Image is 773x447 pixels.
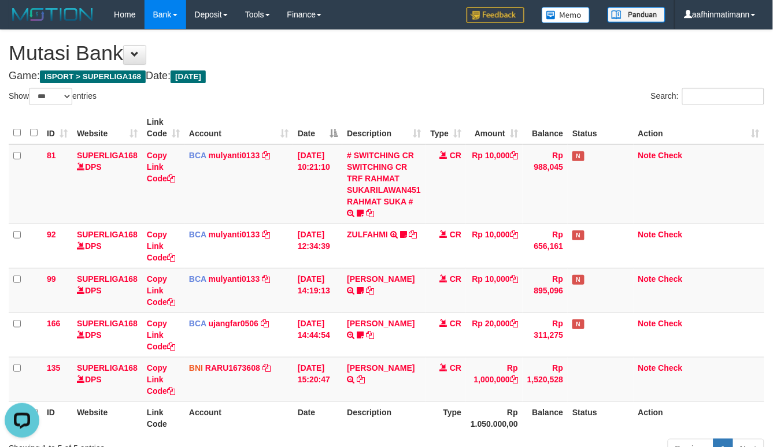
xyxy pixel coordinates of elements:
th: Status [568,111,633,144]
a: ZULFAHMI [347,230,388,239]
a: Copy Link Code [147,319,175,351]
span: Has Note [572,319,584,329]
span: BCA [189,319,206,328]
select: Showentries [29,88,72,105]
span: CR [450,151,461,160]
th: Balance [523,401,568,434]
a: Copy Rp 10,000 to clipboard [510,230,518,239]
a: Check [659,230,683,239]
span: Has Note [572,151,584,161]
th: Action [634,401,764,434]
a: Check [659,151,683,160]
td: [DATE] 14:19:13 [293,268,342,312]
a: SUPERLIGA168 [77,319,138,328]
a: Copy MUHAMMAD REZA to clipboard [366,286,374,295]
a: Copy RIZKY SYAHPUTRA to clipboard [357,375,365,384]
a: Copy Rp 1,000,000 to clipboard [510,375,518,384]
a: mulyanti0133 [209,151,260,160]
th: Description [342,401,426,434]
a: Copy Rp 20,000 to clipboard [510,319,518,328]
h1: Mutasi Bank [9,42,764,65]
a: SUPERLIGA168 [77,363,138,372]
span: BCA [189,151,206,160]
th: Type: activate to sort column ascending [426,111,466,144]
a: Copy Link Code [147,230,175,262]
span: BCA [189,230,206,239]
span: 135 [47,363,60,372]
th: Link Code [142,401,184,434]
a: # SWITCHING CR SWITCHING CR TRF RAHMAT SUKARILAWAN451 RAHMAT SUKA # [347,151,421,206]
td: Rp 10,000 [466,144,523,224]
th: Link Code: activate to sort column ascending [142,111,184,144]
span: ISPORT > SUPERLIGA168 [40,70,146,83]
a: mulyanti0133 [209,274,260,284]
a: ujangfar0506 [209,319,258,328]
td: [DATE] 10:21:10 [293,144,342,224]
a: SUPERLIGA168 [77,151,138,160]
td: Rp 10,000 [466,268,523,312]
td: Rp 1,000,000 [466,357,523,401]
th: Website: activate to sort column ascending [72,111,142,144]
label: Search: [651,88,764,105]
td: Rp 988,045 [523,144,568,224]
a: Check [659,274,683,284]
a: Copy Link Code [147,151,175,183]
span: CR [450,274,461,284]
th: Date [293,401,342,434]
a: Note [638,274,656,284]
button: Open LiveChat chat widget [5,5,39,39]
a: Copy mulyanti0133 to clipboard [262,274,270,284]
th: Amount: activate to sort column ascending [466,111,523,144]
th: Status [568,401,633,434]
th: ID: activate to sort column ascending [42,111,72,144]
td: Rp 1,520,528 [523,357,568,401]
a: Copy Rp 10,000 to clipboard [510,274,518,284]
a: SUPERLIGA168 [77,274,138,284]
a: [PERSON_NAME] [347,274,415,284]
td: DPS [72,223,142,268]
a: Copy mulyanti0133 to clipboard [262,230,270,239]
span: [DATE] [171,70,206,83]
img: Feedback.jpg [467,7,524,23]
a: Check [659,319,683,328]
a: [PERSON_NAME] [347,363,415,372]
td: Rp 895,096 [523,268,568,312]
span: BCA [189,274,206,284]
a: Copy # SWITCHING CR SWITCHING CR TRF RAHMAT SUKARILAWAN451 RAHMAT SUKA # to clipboard [366,208,374,218]
td: [DATE] 12:34:39 [293,223,342,268]
a: Note [638,363,656,372]
span: 166 [47,319,60,328]
span: CR [450,319,461,328]
td: DPS [72,144,142,224]
a: Copy mulyanti0133 to clipboard [262,151,270,160]
th: Action: activate to sort column ascending [634,111,764,144]
a: SUPERLIGA168 [77,230,138,239]
th: ID [42,401,72,434]
th: Type [426,401,466,434]
td: DPS [72,357,142,401]
th: Account: activate to sort column ascending [184,111,293,144]
span: 92 [47,230,56,239]
th: Website [72,401,142,434]
td: Rp 10,000 [466,223,523,268]
span: Has Note [572,230,584,240]
a: Copy ZULFAHMI to clipboard [409,230,417,239]
input: Search: [682,88,764,105]
th: Account [184,401,293,434]
td: Rp 311,275 [523,312,568,357]
a: RARU1673608 [205,363,260,372]
a: Check [659,363,683,372]
a: Copy Rp 10,000 to clipboard [510,151,518,160]
img: panduan.png [608,7,665,23]
a: Copy RARU1673608 to clipboard [262,363,271,372]
label: Show entries [9,88,97,105]
a: Copy NOVEN ELING PRAYOG to clipboard [366,330,374,340]
td: DPS [72,312,142,357]
a: Note [638,230,656,239]
span: 99 [47,274,56,284]
td: DPS [72,268,142,312]
td: Rp 20,000 [466,312,523,357]
a: Copy Link Code [147,363,175,396]
a: Note [638,319,656,328]
span: CR [450,363,461,372]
